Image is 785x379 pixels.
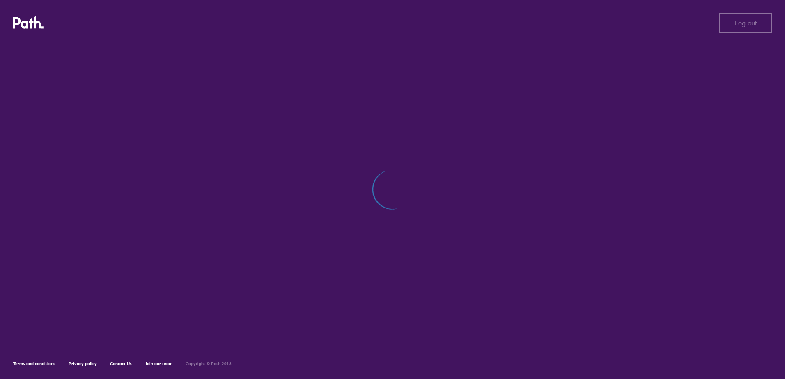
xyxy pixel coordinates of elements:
button: Log out [719,13,772,33]
h6: Copyright © Path 2018 [186,361,232,366]
span: Log out [735,19,757,27]
a: Privacy policy [69,361,97,366]
a: Contact Us [110,361,132,366]
a: Join our team [145,361,172,366]
a: Terms and conditions [13,361,55,366]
